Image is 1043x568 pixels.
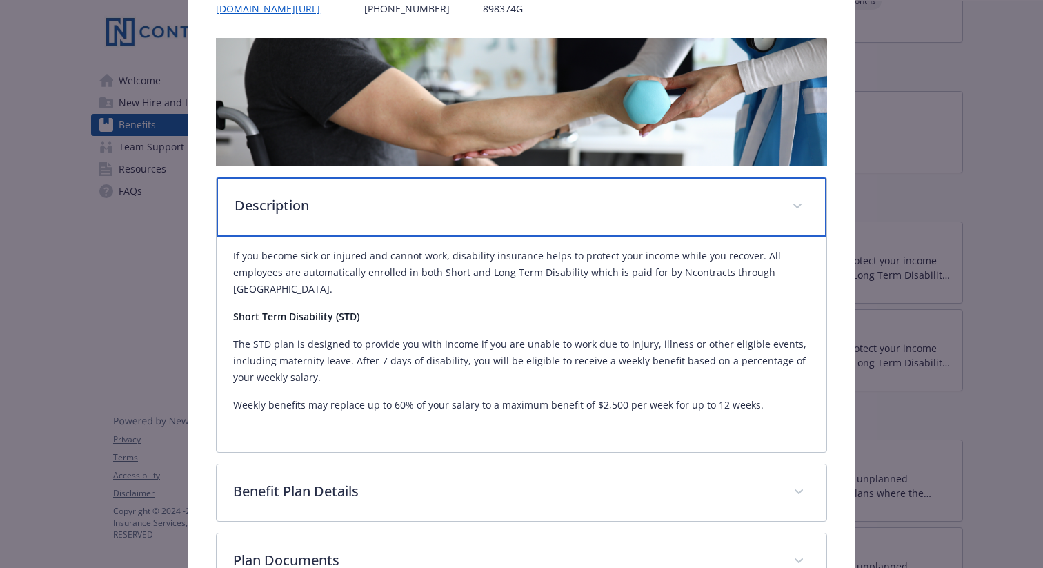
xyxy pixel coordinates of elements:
[364,1,450,16] p: [PHONE_NUMBER]
[217,177,826,237] div: Description
[216,2,331,15] a: [DOMAIN_NAME][URL]
[217,464,826,521] div: Benefit Plan Details
[235,195,775,216] p: Description
[216,38,827,166] img: banner
[483,1,552,16] p: 898374G
[233,397,810,413] p: Weekly benefits may replace up to 60% of your salary to a maximum benefit of $2,500 per week for ...
[233,248,810,297] p: If you become sick or injured and cannot work, disability insurance helps to protect your income ...
[217,237,826,452] div: Description
[233,336,810,386] p: The STD plan is designed to provide you with income if you are unable to work due to injury, illn...
[233,481,777,502] p: Benefit Plan Details
[233,310,359,323] strong: Short Term Disability (STD)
